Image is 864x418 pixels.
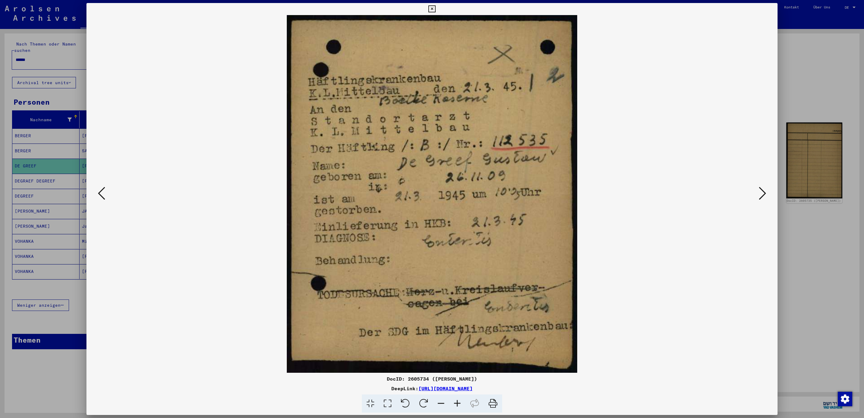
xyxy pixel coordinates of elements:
div: Zustimmung ändern [837,391,852,406]
a: [URL][DOMAIN_NAME] [418,385,473,391]
img: Zustimmung ändern [838,392,852,406]
img: 001.jpg [107,15,757,373]
div: DeepLink: [86,385,778,392]
div: DocID: 2605734 ([PERSON_NAME]) [86,375,778,382]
